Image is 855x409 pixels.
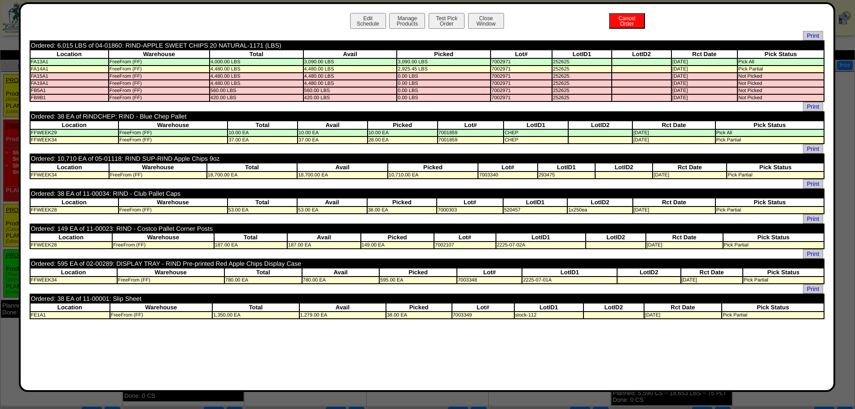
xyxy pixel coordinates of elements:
[586,233,645,241] th: LotID2
[207,163,297,171] th: Total
[213,303,298,311] th: Total
[304,80,397,87] td: 4,480.00 LBS
[681,277,742,283] td: [DATE]
[397,50,490,58] th: Picked
[31,277,117,283] td: FFWEEK34
[31,59,108,65] td: FA13A1
[457,277,522,283] td: 7003348
[672,80,737,87] td: [DATE]
[646,233,723,241] th: Rct Date
[716,198,824,206] th: Pick Status
[31,242,112,248] td: FFWEEK28
[210,50,303,58] th: Total
[738,95,824,101] td: Not Picked
[672,88,737,94] td: [DATE]
[672,66,737,72] td: [DATE]
[491,88,552,94] td: 7002971
[386,303,452,311] th: Picked
[350,13,386,29] button: EditSchedule
[304,73,397,79] td: 4,480.00 LBS
[210,73,303,79] td: 4,480.00 LBS
[633,137,715,143] td: [DATE]
[31,41,671,49] td: Ordered: 6,015 LBS of 04-01860: RIND-APPLE SWEET CHIPS 20 NATURAL-1171 (LBS)
[568,207,632,213] td: 1x250ea
[109,88,209,94] td: FreeFrom (FF)
[552,73,611,79] td: 252625
[803,284,823,294] a: Print
[569,121,632,129] th: LotID2
[210,66,303,72] td: 4,480.00 LBS
[110,312,212,318] td: FreeFrom (FF)
[109,66,209,72] td: FreeFrom (FF)
[434,242,495,248] td: 7002107
[298,207,367,213] td: 53.00 EA
[437,198,503,206] th: Lot#
[438,130,504,136] td: 7001859
[457,268,522,276] th: Lot#
[738,50,824,58] th: Pick Status
[538,163,595,171] th: LotID1
[803,179,823,189] span: Print
[113,233,213,241] th: Warehouse
[722,303,824,311] th: Pick Status
[397,88,490,94] td: 0.00 LBS
[478,172,537,178] td: 7003340
[491,59,552,65] td: 7002971
[552,95,611,101] td: 252625
[803,31,823,40] span: Print
[225,268,302,276] th: Total
[491,66,552,72] td: 7002971
[438,121,504,129] th: Lot#
[298,198,367,206] th: Avail
[452,312,514,318] td: 7003349
[361,242,434,248] td: 149.00 EA
[288,242,360,248] td: 187.00 EA
[612,50,671,58] th: LotID2
[31,172,109,178] td: FFWEEK34
[31,312,110,318] td: FE1A1
[388,163,478,171] th: Picked
[738,80,824,87] td: Not Picked
[215,233,287,241] th: Total
[298,121,367,129] th: Avail
[380,268,456,276] th: Picked
[738,59,824,65] td: Pick All
[716,137,824,143] td: Pick Partial
[119,137,227,143] td: FreeFrom (FF)
[522,277,617,283] td: 2225-07-01A
[109,50,209,58] th: Warehouse
[468,13,504,29] button: CloseWindow
[31,137,118,143] td: FFWEEK34
[215,242,287,248] td: 187.00 EA
[397,66,490,72] td: 2,925.45 LBS
[31,303,110,311] th: Location
[386,312,452,318] td: 38.00 EA
[672,73,737,79] td: [DATE]
[110,163,206,171] th: Warehouse
[298,137,367,143] td: 37.00 EA
[515,312,583,318] td: stock-112
[298,130,367,136] td: 10.00 EA
[210,88,303,94] td: 560.00 LBS
[110,303,212,311] th: Warehouse
[31,73,108,79] td: FA15A1
[388,172,478,178] td: 10,710.00 EA
[31,268,117,276] th: Location
[496,242,586,248] td: 2225-07-02A
[803,214,823,224] span: Print
[633,198,715,206] th: Rct Date
[672,59,737,65] td: [DATE]
[31,259,680,268] td: Ordered: 595 EA of 02-00289: DISPLAY TRAY - RIND Pre-printed Red Apple Chips Display Case
[491,73,552,79] td: 7002971
[538,172,595,178] td: 293475
[803,144,823,154] a: Print
[31,50,108,58] th: Location
[743,277,824,283] td: Pick Partial
[452,303,514,311] th: Lot#
[119,121,227,129] th: Warehouse
[491,80,552,87] td: 7002971
[31,163,109,171] th: Location
[31,95,108,101] td: FB9B1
